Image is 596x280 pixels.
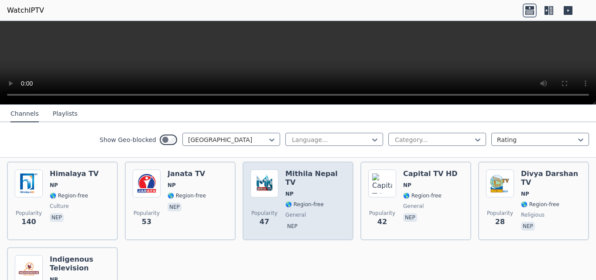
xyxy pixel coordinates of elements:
span: 🌎 Region-free [168,192,206,199]
h6: Himalaya TV [50,169,99,178]
span: 53 [142,217,151,227]
p: nep [403,213,417,222]
span: religious [521,211,545,218]
span: Popularity [16,210,42,217]
img: Mithila Nepal TV [250,169,278,197]
h6: Janata TV [168,169,206,178]
span: 42 [377,217,387,227]
img: Janata TV [133,169,161,197]
span: culture [50,203,69,210]
span: 28 [495,217,505,227]
span: Popularity [134,210,160,217]
label: Show Geo-blocked [99,135,156,144]
button: Channels [10,106,39,122]
span: NP [50,182,58,189]
h6: Mithila Nepal TV [285,169,346,187]
span: NP [168,182,176,189]
span: 🌎 Region-free [521,201,559,208]
span: 140 [21,217,36,227]
p: nep [168,203,182,211]
span: Popularity [487,210,513,217]
span: NP [285,190,294,197]
span: Popularity [251,210,277,217]
h6: Capital TV HD [403,169,458,178]
span: general [285,211,306,218]
span: Popularity [369,210,395,217]
span: 🌎 Region-free [50,192,88,199]
button: Playlists [53,106,78,122]
span: NP [521,190,529,197]
h6: Indigenous Television [50,255,110,273]
span: general [403,203,424,210]
img: Capital TV HD [368,169,396,197]
img: Himalaya TV [15,169,43,197]
p: nep [285,222,299,231]
p: nep [50,213,64,222]
span: 🌎 Region-free [285,201,324,208]
p: nep [521,222,535,231]
span: NP [403,182,411,189]
h6: Divya Darshan TV [521,169,581,187]
span: 47 [260,217,269,227]
img: Divya Darshan TV [486,169,514,197]
a: WatchIPTV [7,5,44,16]
span: 🌎 Region-free [403,192,442,199]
